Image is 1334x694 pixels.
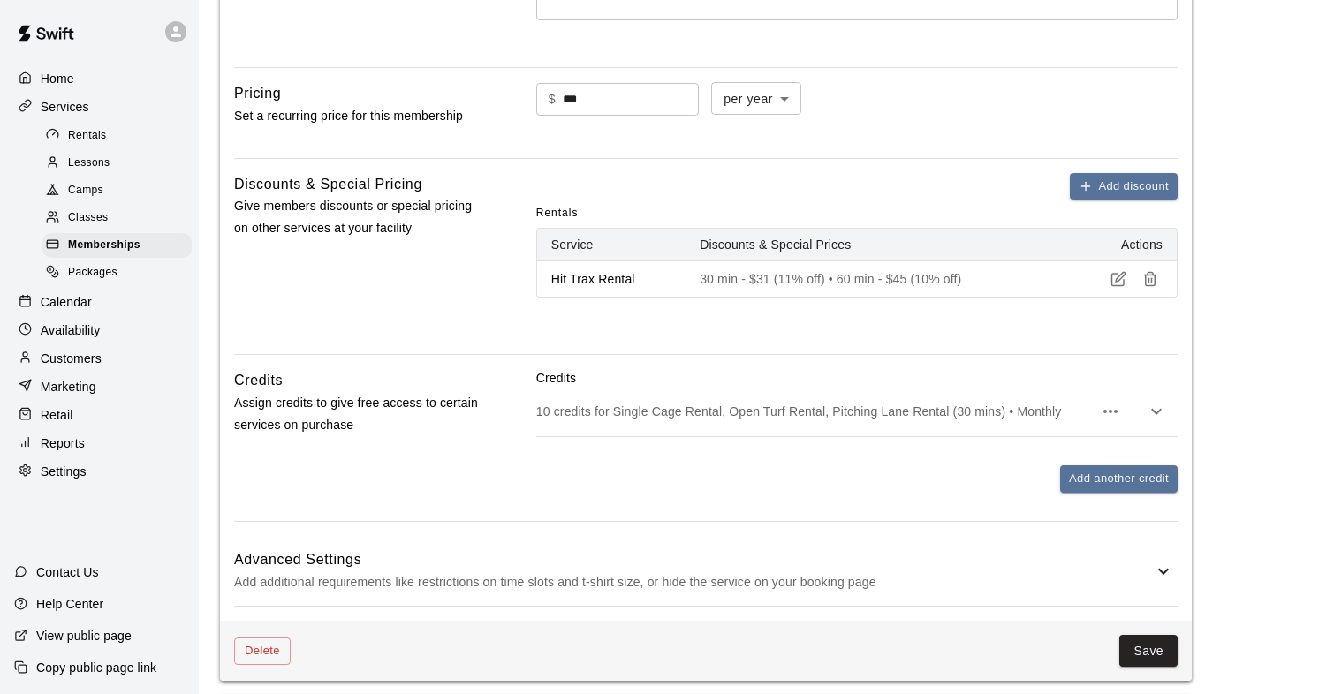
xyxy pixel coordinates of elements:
[42,149,199,177] a: Lessons
[41,321,101,339] p: Availability
[41,70,74,87] p: Home
[41,293,92,311] p: Calendar
[41,463,87,480] p: Settings
[234,536,1178,606] div: Advanced SettingsAdd additional requirements like restrictions on time slots and t-shirt size, or...
[14,430,185,456] a: Reports
[42,178,192,203] div: Camps
[536,387,1178,436] div: 10 credits for Single Cage Rental, Open Turf Rental, Pitching Lane Rental (30 mins) • Monthly
[536,403,1093,420] p: 10 credits for Single Cage Rental, Open Turf Rental, Pitching Lane Rental (30 mins) • Monthly
[36,595,103,613] p: Help Center
[36,659,156,676] p: Copy public page link
[234,82,281,105] h6: Pricing
[1060,465,1178,493] button: Add another credit
[1119,635,1178,668] button: Save
[41,350,102,367] p: Customers
[42,232,199,260] a: Memberships
[42,260,192,285] div: Packages
[14,345,185,372] a: Customers
[686,229,1071,261] th: Discounts & Special Prices
[42,124,192,148] div: Rentals
[42,151,192,176] div: Lessons
[1071,229,1177,261] th: Actions
[14,94,185,120] a: Services
[42,122,199,149] a: Rentals
[536,369,1178,387] p: Credits
[68,264,117,282] span: Packages
[68,237,140,254] span: Memberships
[234,637,291,665] button: Delete
[42,233,192,258] div: Memberships
[42,260,199,287] a: Packages
[42,205,199,232] a: Classes
[41,434,85,452] p: Reports
[42,206,192,230] div: Classes
[41,378,96,396] p: Marketing
[14,289,185,315] a: Calendar
[36,563,99,581] p: Contact Us
[234,369,283,392] h6: Credits
[42,177,199,205] a: Camps
[68,127,107,145] span: Rentals
[551,270,671,288] p: Hit Trax Rental
[14,402,185,428] a: Retail
[68,182,103,200] span: Camps
[700,270,1057,288] p: 30 min - $31 (11% off) • 60 min - $45 (10% off)
[68,155,110,172] span: Lessons
[14,458,185,485] a: Settings
[234,548,1153,571] h6: Advanced Settings
[68,209,108,227] span: Classes
[234,173,422,196] h6: Discounts & Special Pricing
[234,392,480,436] p: Assign credits to give free access to certain services on purchase
[14,317,185,343] a: Availability
[549,90,556,109] p: $
[41,98,89,116] p: Services
[41,406,73,424] p: Retail
[36,627,132,645] p: View public page
[234,105,480,127] p: Set a recurring price for this membership
[14,373,185,400] a: Marketing
[711,82,801,115] div: per year
[537,229,686,261] th: Service
[536,200,579,228] span: Rentals
[14,65,185,92] a: Home
[234,571,1153,593] p: Add additional requirements like restrictions on time slots and t-shirt size, or hide the service...
[1070,173,1178,200] button: Add discount
[234,195,480,239] p: Give members discounts or special pricing on other services at your facility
